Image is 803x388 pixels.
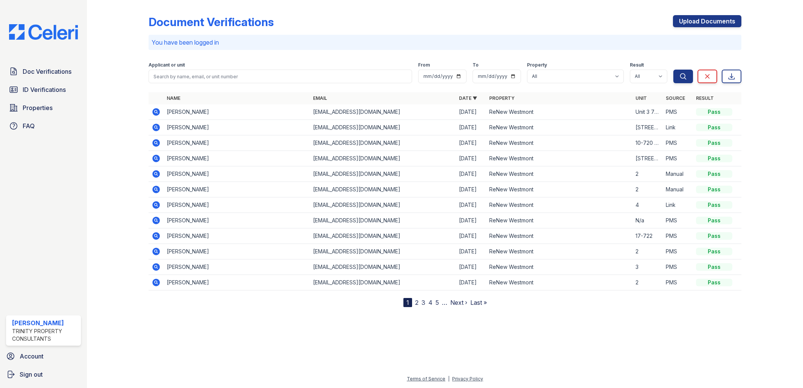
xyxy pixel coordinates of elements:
[527,62,547,68] label: Property
[456,120,486,135] td: [DATE]
[632,151,663,166] td: [STREET_ADDRESS]
[459,95,477,101] a: Date ▼
[696,170,732,178] div: Pass
[456,228,486,244] td: [DATE]
[470,299,487,306] a: Last »
[310,275,456,290] td: [EMAIL_ADDRESS][DOMAIN_NAME]
[696,139,732,147] div: Pass
[23,103,53,112] span: Properties
[164,151,310,166] td: [PERSON_NAME]
[473,62,479,68] label: To
[442,298,447,307] span: …
[486,259,632,275] td: ReNew Westmont
[663,182,693,197] td: Manual
[23,67,71,76] span: Doc Verifications
[167,95,180,101] a: Name
[456,244,486,259] td: [DATE]
[310,135,456,151] td: [EMAIL_ADDRESS][DOMAIN_NAME]
[3,24,84,40] img: CE_Logo_Blue-a8612792a0a2168367f1c8372b55b34899dd931a85d93a1a3d3e32e68fde9ad4.png
[696,124,732,131] div: Pass
[456,104,486,120] td: [DATE]
[3,349,84,364] a: Account
[164,104,310,120] td: [PERSON_NAME]
[164,259,310,275] td: [PERSON_NAME]
[456,213,486,228] td: [DATE]
[149,62,185,68] label: Applicant or unit
[663,228,693,244] td: PMS
[407,376,445,382] a: Terms of Service
[310,244,456,259] td: [EMAIL_ADDRESS][DOMAIN_NAME]
[486,213,632,228] td: ReNew Westmont
[23,85,66,94] span: ID Verifications
[310,182,456,197] td: [EMAIL_ADDRESS][DOMAIN_NAME]
[486,197,632,213] td: ReNew Westmont
[164,120,310,135] td: [PERSON_NAME]
[20,370,43,379] span: Sign out
[164,244,310,259] td: [PERSON_NAME]
[164,166,310,182] td: [PERSON_NAME]
[164,182,310,197] td: [PERSON_NAME]
[456,275,486,290] td: [DATE]
[3,367,84,382] a: Sign out
[486,151,632,166] td: ReNew Westmont
[663,120,693,135] td: Link
[450,299,467,306] a: Next ›
[403,298,412,307] div: 1
[673,15,741,27] a: Upload Documents
[663,104,693,120] td: PMS
[663,151,693,166] td: PMS
[12,318,78,327] div: [PERSON_NAME]
[489,95,515,101] a: Property
[632,120,663,135] td: [STREET_ADDRESS]
[486,104,632,120] td: ReNew Westmont
[632,259,663,275] td: 3
[418,62,430,68] label: From
[20,352,43,361] span: Account
[632,197,663,213] td: 4
[310,259,456,275] td: [EMAIL_ADDRESS][DOMAIN_NAME]
[696,201,732,209] div: Pass
[636,95,647,101] a: Unit
[486,166,632,182] td: ReNew Westmont
[632,244,663,259] td: 2
[486,228,632,244] td: ReNew Westmont
[456,197,486,213] td: [DATE]
[486,182,632,197] td: ReNew Westmont
[486,244,632,259] td: ReNew Westmont
[456,151,486,166] td: [DATE]
[486,135,632,151] td: ReNew Westmont
[310,151,456,166] td: [EMAIL_ADDRESS][DOMAIN_NAME]
[310,120,456,135] td: [EMAIL_ADDRESS][DOMAIN_NAME]
[164,213,310,228] td: [PERSON_NAME]
[6,118,81,133] a: FAQ
[6,64,81,79] a: Doc Verifications
[149,15,274,29] div: Document Verifications
[486,275,632,290] td: ReNew Westmont
[164,275,310,290] td: [PERSON_NAME]
[448,376,450,382] div: |
[428,299,433,306] a: 4
[436,299,439,306] a: 5
[632,228,663,244] td: 17-722
[696,95,714,101] a: Result
[632,213,663,228] td: N/a
[696,232,732,240] div: Pass
[696,279,732,286] div: Pass
[663,135,693,151] td: PMS
[632,104,663,120] td: Unit 3 703
[663,213,693,228] td: PMS
[632,182,663,197] td: 2
[422,299,425,306] a: 3
[632,135,663,151] td: 10-720 apt 2
[696,186,732,193] div: Pass
[696,248,732,255] div: Pass
[663,244,693,259] td: PMS
[6,82,81,97] a: ID Verifications
[696,108,732,116] div: Pass
[310,104,456,120] td: [EMAIL_ADDRESS][DOMAIN_NAME]
[666,95,685,101] a: Source
[310,213,456,228] td: [EMAIL_ADDRESS][DOMAIN_NAME]
[632,275,663,290] td: 2
[456,166,486,182] td: [DATE]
